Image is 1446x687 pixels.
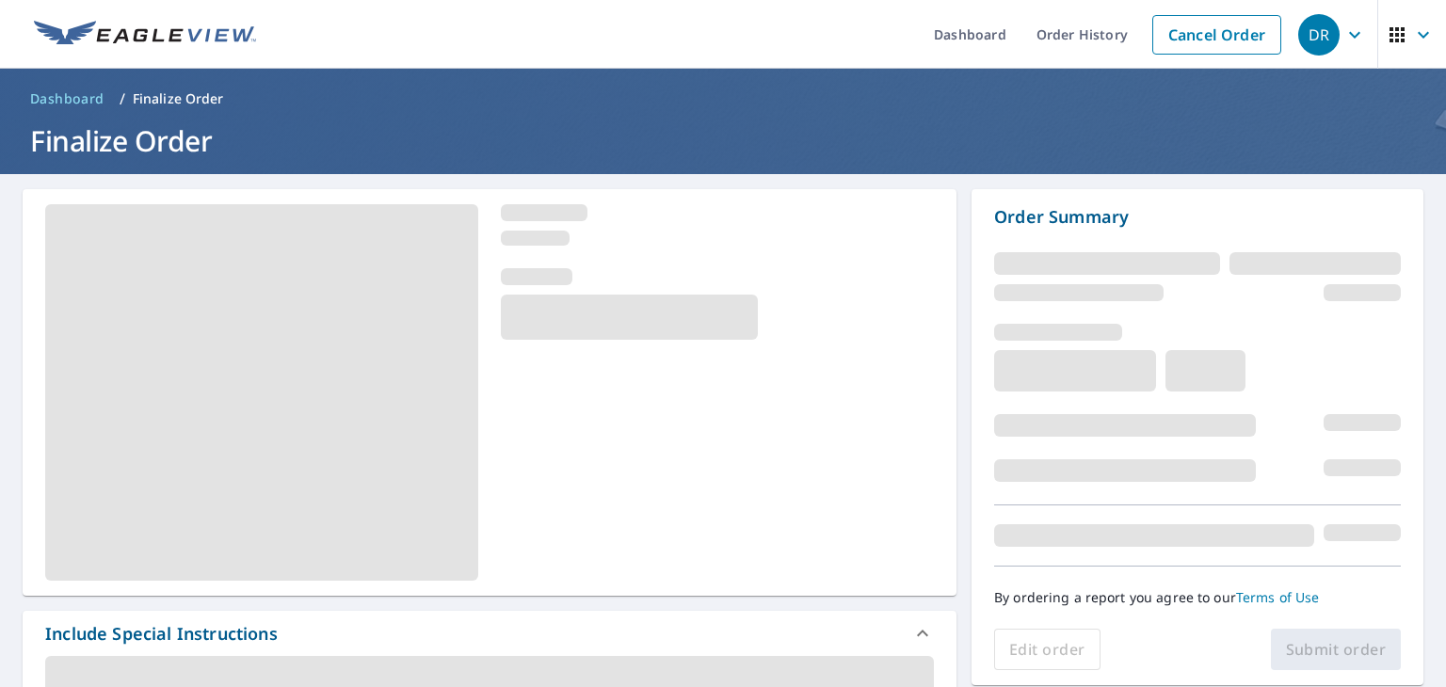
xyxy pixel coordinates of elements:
[23,84,1423,114] nav: breadcrumb
[1298,14,1340,56] div: DR
[120,88,125,110] li: /
[45,621,278,647] div: Include Special Instructions
[30,89,104,108] span: Dashboard
[994,204,1401,230] p: Order Summary
[23,84,112,114] a: Dashboard
[23,121,1423,160] h1: Finalize Order
[1152,15,1281,55] a: Cancel Order
[23,611,956,656] div: Include Special Instructions
[34,21,256,49] img: EV Logo
[1236,588,1320,606] a: Terms of Use
[994,589,1401,606] p: By ordering a report you agree to our
[133,89,224,108] p: Finalize Order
